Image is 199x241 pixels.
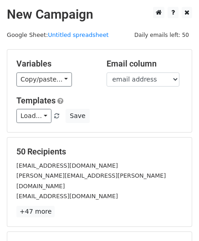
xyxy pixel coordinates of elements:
h5: Variables [16,59,93,69]
a: Untitled spreadsheet [48,31,108,38]
a: Load... [16,109,51,123]
iframe: Chat Widget [153,197,199,241]
button: Save [66,109,89,123]
small: [EMAIL_ADDRESS][DOMAIN_NAME] [16,193,118,200]
h5: Email column [107,59,183,69]
h2: New Campaign [7,7,192,22]
small: [PERSON_NAME][EMAIL_ADDRESS][PERSON_NAME][DOMAIN_NAME] [16,172,166,190]
a: +47 more [16,206,55,217]
a: Daily emails left: 50 [131,31,192,38]
span: Daily emails left: 50 [131,30,192,40]
h5: 50 Recipients [16,147,183,157]
a: Templates [16,96,56,105]
a: Copy/paste... [16,72,72,87]
small: [EMAIL_ADDRESS][DOMAIN_NAME] [16,162,118,169]
small: Google Sheet: [7,31,109,38]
